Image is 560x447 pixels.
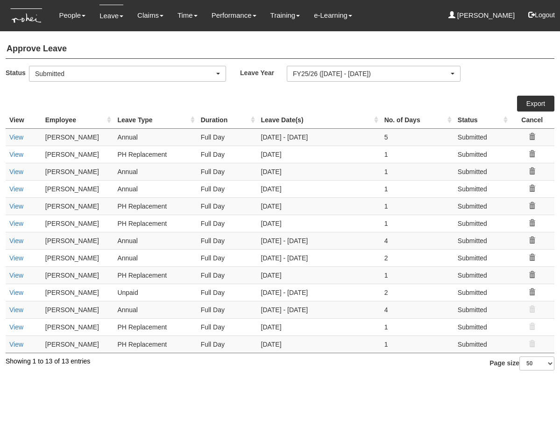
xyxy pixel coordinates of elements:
[42,335,114,353] td: [PERSON_NAME]
[197,128,257,146] td: Full Day
[381,318,454,335] td: 1
[59,5,85,26] a: People
[257,146,381,163] td: [DATE]
[454,301,510,318] td: Submitted
[42,180,114,197] td: [PERSON_NAME]
[454,232,510,249] td: Submitted
[197,180,257,197] td: Full Day
[257,180,381,197] td: [DATE]
[29,66,226,82] button: Submitted
[197,335,257,353] td: Full Day
[197,301,257,318] td: Full Day
[113,128,197,146] td: Annual
[240,66,287,79] label: Leave Year
[42,249,114,266] td: [PERSON_NAME]
[381,112,454,129] th: No. of Days : activate to sort column ascending
[177,5,198,26] a: Time
[113,232,197,249] td: Annual
[42,232,114,249] td: [PERSON_NAME]
[197,232,257,249] td: Full Day
[510,112,554,129] th: Cancel
[9,220,23,227] a: View
[257,266,381,284] td: [DATE]
[381,266,454,284] td: 1
[197,249,257,266] td: Full Day
[197,146,257,163] td: Full Day
[113,335,197,353] td: PH Replacement
[257,128,381,146] td: [DATE] - [DATE]
[517,96,554,112] a: Export
[9,133,23,141] a: View
[381,335,454,353] td: 1
[9,289,23,296] a: View
[113,215,197,232] td: PH Replacement
[489,356,554,370] label: Page size
[448,5,515,26] a: [PERSON_NAME]
[454,335,510,353] td: Submitted
[9,203,23,210] a: View
[257,335,381,353] td: [DATE]
[287,66,461,82] button: FY25/26 ([DATE] - [DATE])
[381,215,454,232] td: 1
[381,180,454,197] td: 1
[35,69,214,78] div: Submitted
[9,237,23,244] a: View
[212,5,256,26] a: Performance
[454,284,510,301] td: Submitted
[257,163,381,180] td: [DATE]
[9,306,23,314] a: View
[6,66,29,79] label: Status
[113,249,197,266] td: Annual
[381,284,454,301] td: 2
[381,301,454,318] td: 4
[42,301,114,318] td: [PERSON_NAME]
[113,197,197,215] td: PH Replacement
[454,249,510,266] td: Submitted
[197,284,257,301] td: Full Day
[314,5,352,26] a: e-Learning
[9,341,23,348] a: View
[381,232,454,249] td: 4
[42,112,114,129] th: Employee : activate to sort column ascending
[293,69,449,78] div: FY25/26 ([DATE] - [DATE])
[6,112,42,129] th: View
[454,163,510,180] td: Submitted
[42,284,114,301] td: [PERSON_NAME]
[113,284,197,301] td: Unpaid
[257,284,381,301] td: [DATE] - [DATE]
[197,266,257,284] td: Full Day
[9,272,23,279] a: View
[113,301,197,318] td: Annual
[42,146,114,163] td: [PERSON_NAME]
[42,163,114,180] td: [PERSON_NAME]
[257,197,381,215] td: [DATE]
[113,266,197,284] td: PH Replacement
[381,163,454,180] td: 1
[9,254,23,262] a: View
[113,146,197,163] td: PH Replacement
[381,249,454,266] td: 2
[42,215,114,232] td: [PERSON_NAME]
[519,356,554,370] select: Page size
[42,197,114,215] td: [PERSON_NAME]
[113,112,197,129] th: Leave Type : activate to sort column ascending
[454,266,510,284] td: Submitted
[257,249,381,266] td: [DATE] - [DATE]
[9,323,23,331] a: View
[270,5,300,26] a: Training
[197,215,257,232] td: Full Day
[454,146,510,163] td: Submitted
[257,215,381,232] td: [DATE]
[454,197,510,215] td: Submitted
[257,232,381,249] td: [DATE] - [DATE]
[42,318,114,335] td: [PERSON_NAME]
[197,197,257,215] td: Full Day
[197,163,257,180] td: Full Day
[454,318,510,335] td: Submitted
[9,185,23,193] a: View
[9,168,23,175] a: View
[257,301,381,318] td: [DATE] - [DATE]
[454,128,510,146] td: Submitted
[257,112,381,129] th: Leave Date(s) : activate to sort column ascending
[42,128,114,146] td: [PERSON_NAME]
